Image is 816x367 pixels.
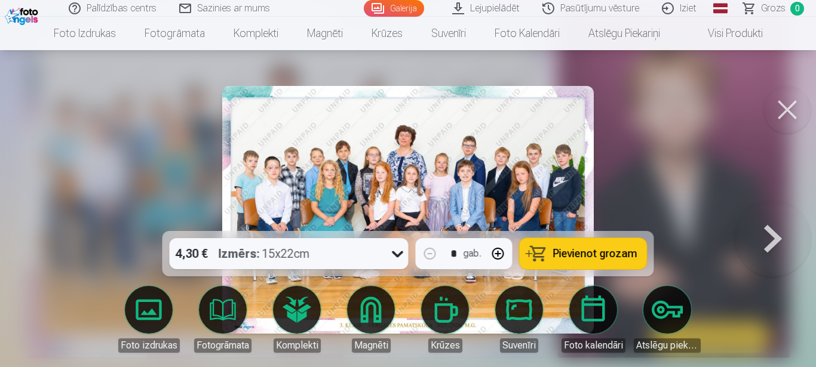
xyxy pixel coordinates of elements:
[412,286,478,353] a: Krūzes
[560,286,627,353] a: Foto kalendāri
[486,286,553,353] a: Suvenīri
[130,17,219,50] a: Fotogrāmata
[428,338,462,353] div: Krūzes
[761,1,786,16] span: Grozs
[189,286,256,353] a: Fotogrāmata
[464,246,481,261] div: gab.
[293,17,357,50] a: Magnēti
[274,338,321,353] div: Komplekti
[417,17,480,50] a: Suvenīri
[219,245,260,262] strong: Izmērs :
[634,338,701,353] div: Atslēgu piekariņi
[39,17,130,50] a: Foto izdrukas
[263,286,330,353] a: Komplekti
[520,238,647,269] button: Pievienot grozam
[574,17,674,50] a: Atslēgu piekariņi
[634,286,701,353] a: Atslēgu piekariņi
[219,238,310,269] div: 15x22cm
[5,5,41,25] img: /fa1
[194,338,251,353] div: Fotogrāmata
[553,248,637,259] span: Pievienot grozam
[118,338,180,353] div: Foto izdrukas
[790,2,804,16] span: 0
[562,338,625,353] div: Foto kalendāri
[219,17,293,50] a: Komplekti
[674,17,777,50] a: Visi produkti
[115,286,182,353] a: Foto izdrukas
[357,17,417,50] a: Krūzes
[500,338,538,353] div: Suvenīri
[480,17,574,50] a: Foto kalendāri
[170,238,214,269] div: 4,30 €
[352,338,391,353] div: Magnēti
[338,286,404,353] a: Magnēti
